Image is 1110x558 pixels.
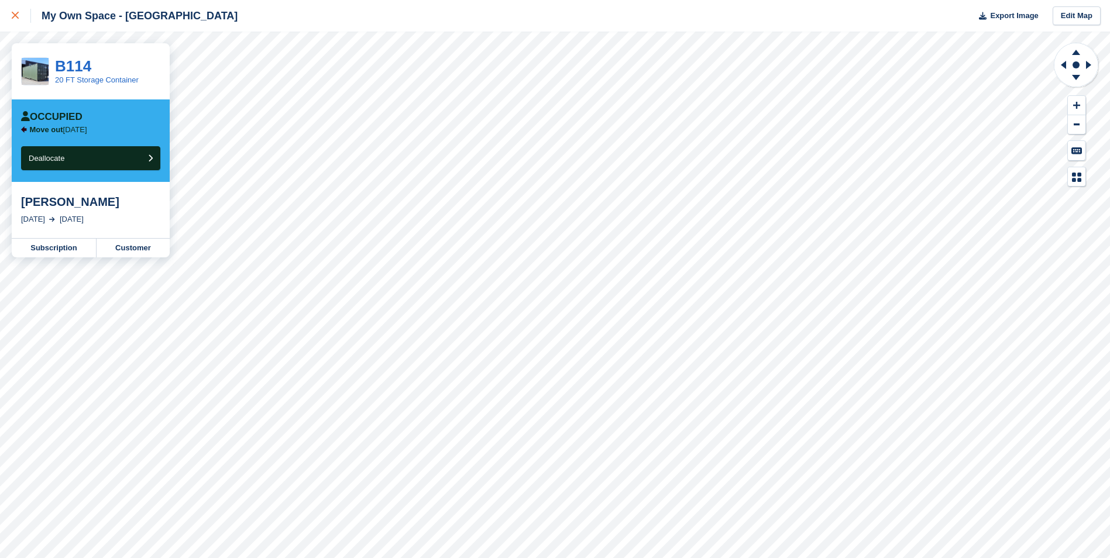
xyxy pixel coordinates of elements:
[97,239,170,257] a: Customer
[972,6,1039,26] button: Export Image
[21,195,160,209] div: [PERSON_NAME]
[12,239,97,257] a: Subscription
[60,213,84,225] div: [DATE]
[30,125,87,135] p: [DATE]
[21,111,83,123] div: Occupied
[1053,6,1101,26] a: Edit Map
[31,9,238,23] div: My Own Space - [GEOGRAPHIC_DATA]
[1068,167,1085,187] button: Map Legend
[1068,96,1085,115] button: Zoom In
[1068,141,1085,160] button: Keyboard Shortcuts
[55,57,91,75] a: B114
[55,75,139,84] a: 20 FT Storage Container
[21,213,45,225] div: [DATE]
[21,146,160,170] button: Deallocate
[29,154,64,163] span: Deallocate
[1068,115,1085,135] button: Zoom Out
[990,10,1038,22] span: Export Image
[49,217,55,222] img: arrow-right-light-icn-cde0832a797a2874e46488d9cf13f60e5c3a73dbe684e267c42b8395dfbc2abf.svg
[21,126,27,133] img: arrow-left-icn-90495f2de72eb5bd0bd1c3c35deca35cc13f817d75bef06ecd7c0b315636ce7e.svg
[22,58,49,85] img: CSS_Pricing_20ftContainer_683x683.jpg
[30,125,63,134] span: Move out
